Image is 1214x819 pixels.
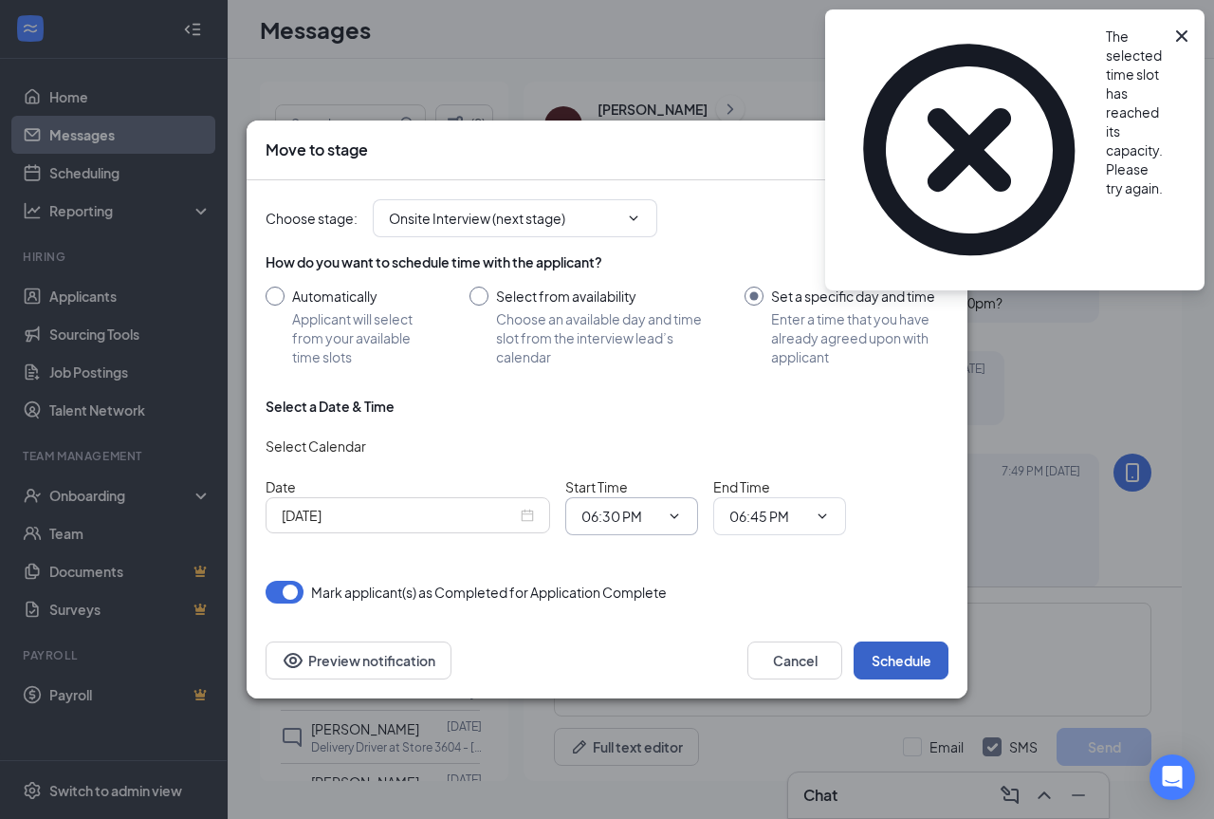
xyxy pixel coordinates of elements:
div: How do you want to schedule time with the applicant? [266,252,948,271]
div: The selected time slot has reached its capacity. Please try again. [1106,25,1163,197]
span: Date [266,478,296,495]
span: End Time [713,478,770,495]
svg: ChevronDown [626,211,641,226]
h3: Move to stage [266,140,368,160]
span: Mark applicant(s) as Completed for Application Complete [311,581,667,604]
span: Select Calendar [266,437,366,455]
svg: ChevronDown [815,509,830,524]
svg: ChevronDown [667,509,682,524]
div: Open Intercom Messenger [1150,754,1195,800]
input: Start time [581,506,659,527]
button: Cancel [747,642,842,679]
input: Sep 16, 2025 [282,505,517,526]
button: Preview notificationEye [266,642,451,679]
svg: Eye [282,649,304,672]
svg: CrossCircle [844,25,1094,275]
input: End time [729,506,807,527]
svg: Cross [1170,25,1193,47]
button: Schedule [854,642,948,679]
div: Select a Date & Time [266,397,395,416]
span: Choose stage : [266,208,358,229]
span: Start Time [565,478,628,495]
